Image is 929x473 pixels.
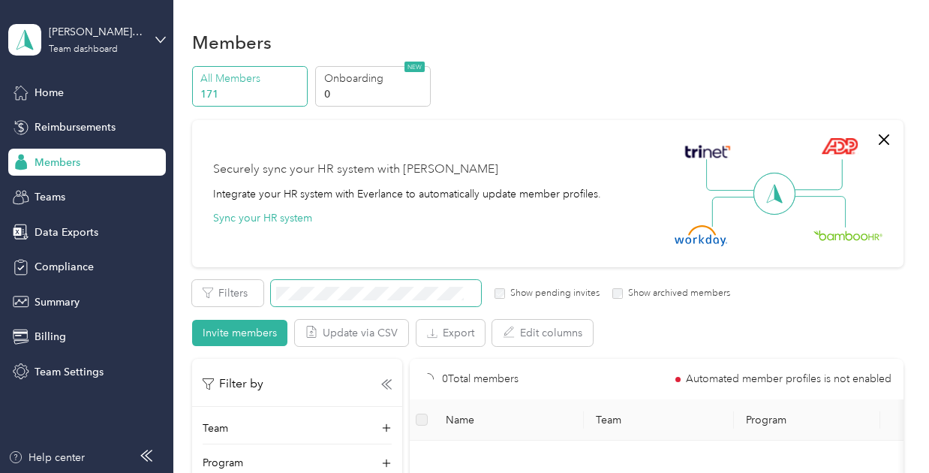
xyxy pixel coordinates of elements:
th: Name [434,399,584,441]
button: Sync your HR system [213,210,312,226]
p: Team [203,420,228,436]
p: Filter by [203,375,263,393]
span: Team Settings [35,364,104,380]
span: NEW [404,62,425,72]
span: Reimbursements [35,119,116,135]
div: [PERSON_NAME] Beverage Company [49,24,143,40]
span: Data Exports [35,224,98,240]
p: 0 Total members [442,371,519,387]
label: Show archived members [623,287,730,300]
span: Name [446,414,572,426]
p: Onboarding [324,71,426,86]
span: Automated member profiles is not enabled [686,374,891,384]
p: 171 [200,86,302,102]
button: Help center [8,450,85,465]
img: Line Left Down [711,196,764,227]
p: All Members [200,71,302,86]
button: Edit columns [492,320,593,346]
button: Invite members [192,320,287,346]
img: Line Left Up [706,159,759,191]
span: Compliance [35,259,94,275]
img: BambooHR [813,230,882,240]
p: 0 [324,86,426,102]
button: Export [416,320,485,346]
img: Line Right Down [793,196,846,228]
div: Securely sync your HR system with [PERSON_NAME] [213,161,498,179]
span: Teams [35,189,65,205]
div: Integrate your HR system with Everlance to automatically update member profiles. [213,186,601,202]
iframe: Everlance-gr Chat Button Frame [845,389,929,473]
img: Workday [675,225,727,246]
p: Program [203,455,243,471]
button: Update via CSV [295,320,408,346]
th: Program [734,399,880,441]
span: Summary [35,294,80,310]
span: Home [35,85,64,101]
span: Billing [35,329,66,345]
span: Members [35,155,80,170]
img: Line Right Up [790,159,843,191]
th: Team [584,399,734,441]
label: Show pending invites [505,287,600,300]
div: Team dashboard [49,45,118,54]
img: ADP [821,137,858,155]
img: Trinet [681,141,734,162]
button: Filters [192,280,263,306]
h1: Members [192,35,272,50]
